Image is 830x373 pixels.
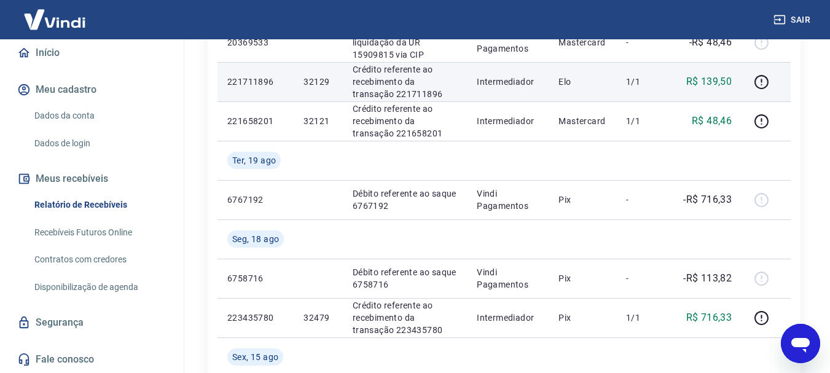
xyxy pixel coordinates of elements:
[477,312,539,324] p: Intermediador
[353,24,457,61] p: Débito referente à liquidação da UR 15909815 via CIP
[686,74,732,89] p: R$ 139,50
[227,272,284,285] p: 6758716
[353,63,457,100] p: Crédito referente ao recebimento da transação 221711896
[303,312,332,324] p: 32479
[626,115,662,127] p: 1/1
[227,76,284,88] p: 221711896
[626,194,662,206] p: -
[232,154,276,167] span: Ter, 19 ago
[558,312,606,324] p: Pix
[558,36,606,49] p: Mastercard
[558,272,606,285] p: Pix
[477,115,539,127] p: Intermediador
[227,115,284,127] p: 221658201
[353,103,457,139] p: Crédito referente ao recebimento da transação 221658201
[15,1,95,38] img: Vindi
[29,131,169,156] a: Dados de login
[558,115,606,127] p: Mastercard
[227,194,284,206] p: 6767192
[683,271,732,286] p: -R$ 113,82
[683,192,732,207] p: -R$ 716,33
[303,76,332,88] p: 32129
[626,312,662,324] p: 1/1
[232,233,279,245] span: Seg, 18 ago
[232,351,278,363] span: Sex, 15 ago
[692,114,732,128] p: R$ 48,46
[15,346,169,373] a: Fale conosco
[686,310,732,325] p: R$ 716,33
[15,165,169,192] button: Meus recebíveis
[227,36,284,49] p: 20369533
[15,76,169,103] button: Meu cadastro
[29,103,169,128] a: Dados da conta
[689,35,732,50] p: -R$ 48,46
[15,39,169,66] a: Início
[303,115,332,127] p: 32121
[781,324,820,363] iframe: Botão para abrir a janela de mensagens
[353,266,457,291] p: Débito referente ao saque 6758716
[29,247,169,272] a: Contratos com credores
[227,312,284,324] p: 223435780
[626,76,662,88] p: 1/1
[29,192,169,218] a: Relatório de Recebíveis
[353,299,457,336] p: Crédito referente ao recebimento da transação 223435780
[558,76,606,88] p: Elo
[477,30,539,55] p: Vindi Pagamentos
[477,187,539,212] p: Vindi Pagamentos
[626,36,662,49] p: -
[15,309,169,336] a: Segurança
[771,9,815,31] button: Sair
[353,187,457,212] p: Débito referente ao saque 6767192
[29,275,169,300] a: Disponibilização de agenda
[477,76,539,88] p: Intermediador
[477,266,539,291] p: Vindi Pagamentos
[558,194,606,206] p: Pix
[29,220,169,245] a: Recebíveis Futuros Online
[626,272,662,285] p: -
